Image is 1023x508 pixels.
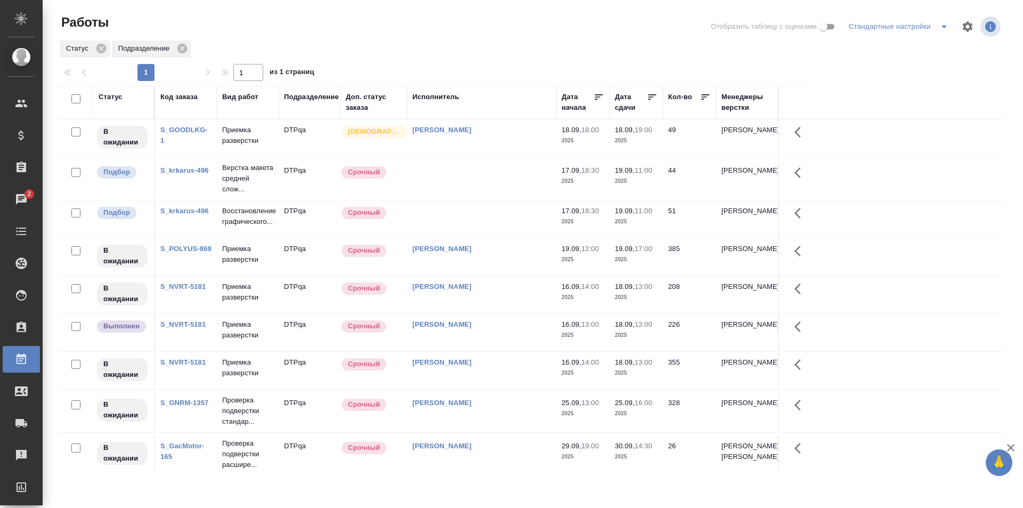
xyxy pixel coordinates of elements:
[562,320,581,328] p: 16.09,
[663,119,716,157] td: 49
[103,207,130,218] p: Подбор
[160,358,206,366] a: S_NVRT-5181
[635,442,652,450] p: 14:30
[721,398,773,408] p: [PERSON_NAME]
[581,399,599,407] p: 13:00
[581,442,599,450] p: 19:00
[581,320,599,328] p: 13:00
[222,281,273,303] p: Приемка разверстки
[721,281,773,292] p: [PERSON_NAME]
[222,438,273,470] p: Проверка подверстки расшире...
[615,166,635,174] p: 19.09,
[788,392,814,418] button: Здесь прячутся важные кнопки
[990,451,1008,474] span: 🙏
[615,283,635,291] p: 18.09,
[562,166,581,174] p: 17.09,
[412,92,459,102] div: Исполнитель
[222,244,273,265] p: Приемка разверстки
[562,442,581,450] p: 29.09,
[60,41,110,58] div: Статус
[279,160,340,197] td: DTPqa
[663,200,716,238] td: 51
[222,395,273,427] p: Проверка подверстки стандар...
[346,92,402,113] div: Доп. статус заказа
[160,166,209,174] a: S_krkarus-496
[562,283,581,291] p: 16.09,
[103,283,141,304] p: В ожидании
[96,206,149,220] div: Можно подбирать исполнителей
[562,451,604,462] p: 2025
[562,368,604,378] p: 2025
[663,314,716,351] td: 226
[663,392,716,430] td: 328
[96,441,149,466] div: Исполнитель назначен, приступать к работе пока рано
[615,126,635,134] p: 18.09,
[112,41,191,58] div: Подразделение
[663,352,716,389] td: 355
[160,207,209,215] a: S_krkarus-496
[711,21,817,32] span: Отобразить таблицу с оценками
[635,126,652,134] p: 19:00
[160,245,212,253] a: S_POLYUS-869
[103,245,141,267] p: В ожидании
[3,186,40,213] a: 2
[562,330,604,341] p: 2025
[279,200,340,238] td: DTPqa
[615,330,657,341] p: 2025
[635,166,652,174] p: 11:00
[615,451,657,462] p: 2025
[412,358,472,366] a: [PERSON_NAME]
[668,92,692,102] div: Кол-во
[581,283,599,291] p: 14:00
[103,399,141,421] p: В ожидании
[581,207,599,215] p: 18:30
[663,238,716,276] td: 385
[562,135,604,146] p: 2025
[222,319,273,341] p: Приемка разверстки
[96,125,149,150] div: Исполнитель назначен, приступать к работе пока рано
[348,399,380,410] p: Срочный
[160,399,208,407] a: S_GNRM-1357
[562,176,604,187] p: 2025
[279,276,340,313] td: DTPqa
[581,245,599,253] p: 12:00
[562,207,581,215] p: 17.09,
[96,357,149,382] div: Исполнитель назначен, приступать к работе пока рано
[412,442,472,450] a: [PERSON_NAME]
[615,358,635,366] p: 18.09,
[846,18,955,35] div: split button
[348,207,380,218] p: Срочный
[412,283,472,291] a: [PERSON_NAME]
[562,358,581,366] p: 16.09,
[348,167,380,178] p: Срочный
[279,238,340,276] td: DTPqa
[663,276,716,313] td: 208
[412,320,472,328] a: [PERSON_NAME]
[615,368,657,378] p: 2025
[788,352,814,377] button: Здесь прячутся важные кнопки
[581,126,599,134] p: 18:00
[99,92,123,102] div: Статус
[279,314,340,351] td: DTPqa
[663,160,716,197] td: 44
[284,92,339,102] div: Подразделение
[615,216,657,227] p: 2025
[721,125,773,135] p: [PERSON_NAME]
[615,92,647,113] div: Дата сдачи
[222,163,273,195] p: Верстка макета средней слож...
[986,449,1012,476] button: 🙏
[279,436,340,473] td: DTPqa
[788,238,814,264] button: Здесь прячутся важные кнопки
[615,292,657,303] p: 2025
[635,245,652,253] p: 17:00
[96,319,149,334] div: Исполнитель завершил работу
[635,358,652,366] p: 13:00
[160,442,204,461] a: S_GacMotor-165
[96,165,149,180] div: Можно подбирать исполнителей
[160,283,206,291] a: S_NVRT-5181
[562,408,604,419] p: 2025
[279,119,340,157] td: DTPqa
[721,357,773,368] p: [PERSON_NAME]
[788,119,814,145] button: Здесь прячутся важные кнопки
[581,358,599,366] p: 14:00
